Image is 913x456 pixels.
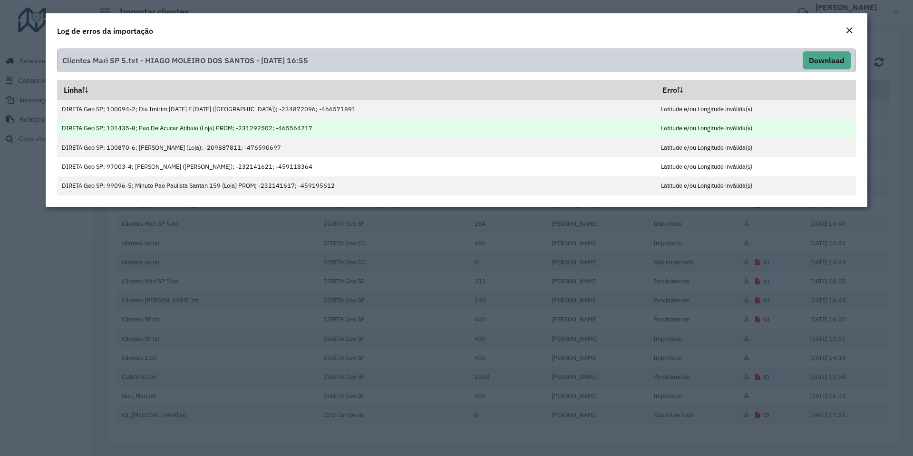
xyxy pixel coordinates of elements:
td: Latitude e/ou Longitude inválida(s) [656,138,855,157]
td: DIRETA Geo SP; 100870-6; [PERSON_NAME] (Loja); -209887811; -476590697 [57,138,656,157]
td: Latitude e/ou Longitude inválida(s) [656,119,855,138]
td: DIRETA Geo SP; 99096-5; Minuto Pao Paulista Santan 159 (Loja) PROM; -232141617; -459195612 [57,176,656,195]
td: DIRETA Geo SP; 101435-8; Pao De Acucar Atibaia (Loja) PROM; -231292502; -465564217 [57,119,656,138]
em: Fechar [845,27,853,34]
button: Close [843,25,856,37]
span: Clientes Mari SP 5.txt - HIAGO MOLEIRO DOS SANTOS - [DATE] 16:55 [62,51,308,69]
h4: Log de erros da importação [57,25,153,37]
td: DIRETA Geo SP; 97003-4; [PERSON_NAME] ([PERSON_NAME]); -232141621; -459118364 [57,157,656,176]
td: DIRETA Geo SP; 100094-2; Dia Imirim [DATE] E [DATE] ([GEOGRAPHIC_DATA]); -234872096; -466571891 [57,100,656,119]
button: Download [803,51,851,69]
td: Latitude e/ou Longitude inválida(s) [656,157,855,176]
th: Erro [656,80,855,100]
td: Latitude e/ou Longitude inválida(s) [656,176,855,195]
th: Linha [57,80,656,100]
td: Latitude e/ou Longitude inválida(s) [656,100,855,119]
